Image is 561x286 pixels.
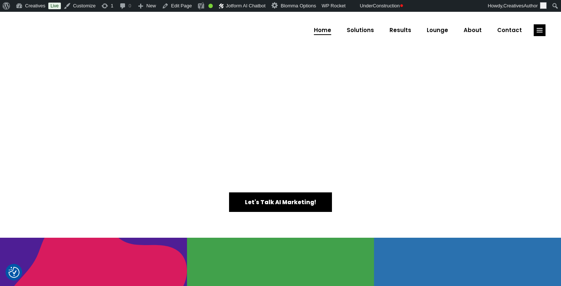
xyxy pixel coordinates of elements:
[245,198,316,206] span: Let's Talk AI Marketing!
[8,267,20,278] button: Consent Preferences
[7,88,554,106] h3: Unlock Digital Growth with our
[419,21,456,40] a: Lounge
[208,4,213,8] div: Good
[7,140,554,150] h5: We leverage the power of AI to personalize campaigns, optimize strategies, and deliver measurable...
[382,21,419,40] a: Results
[306,21,339,40] a: Home
[534,24,546,36] a: link
[489,21,530,40] a: Contact
[7,166,554,177] h4: Ready to dominate your online market?
[314,21,331,40] span: Home
[427,21,448,40] span: Lounge
[347,21,374,40] span: Solutions
[7,110,554,136] h2: AI Powered Marketing
[48,3,61,9] a: Live
[351,3,359,9] img: Creatives | Home
[339,21,382,40] a: Solutions
[540,2,547,9] img: Creatives | Home
[15,19,90,42] img: Creatives
[464,21,482,40] span: About
[8,267,20,278] img: Revisit consent button
[7,74,554,85] h5: #1 AI digital marketing agency in [GEOGRAPHIC_DATA]
[389,21,411,40] span: Results
[229,192,332,212] a: Let's Talk AI Marketing!
[497,21,522,40] span: Contact
[503,3,538,8] span: CreativesAuthor
[456,21,489,40] a: About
